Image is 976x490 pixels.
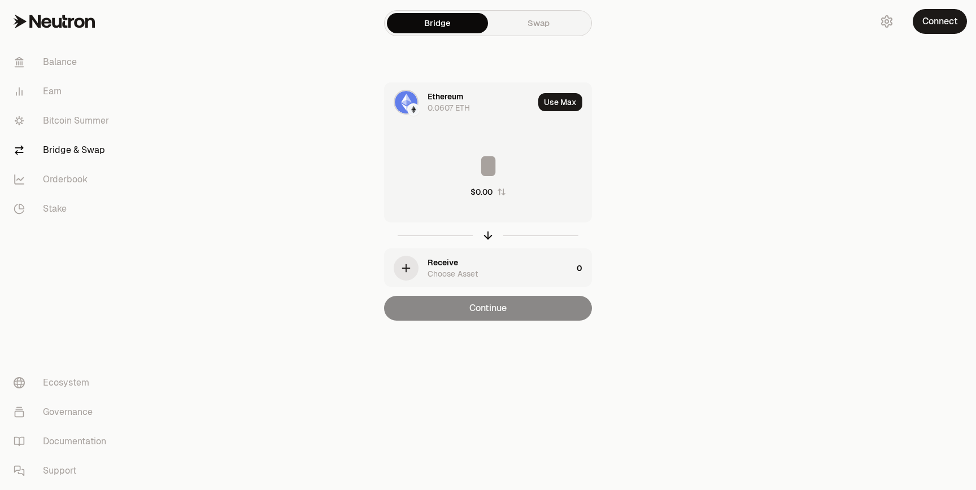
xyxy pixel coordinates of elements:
a: Bridge [387,13,488,33]
div: ReceiveChoose Asset [385,249,572,287]
div: $0.00 [470,186,493,198]
a: Support [5,456,122,485]
a: Ecosystem [5,368,122,397]
a: Bridge & Swap [5,135,122,165]
a: Swap [488,13,589,33]
img: Ethereum Logo [408,104,419,115]
button: $0.00 [470,186,506,198]
div: Ethereum [428,91,463,102]
a: Balance [5,47,122,77]
button: Connect [913,9,967,34]
div: 0.0607 ETH [428,102,470,113]
div: Receive [428,257,458,268]
div: 0 [577,249,591,287]
div: ETH LogoEthereum LogoEthereum0.0607 ETH [385,83,534,121]
a: Documentation [5,427,122,456]
div: Choose Asset [428,268,478,279]
a: Stake [5,194,122,224]
a: Bitcoin Summer [5,106,122,135]
a: Orderbook [5,165,122,194]
button: Use Max [538,93,582,111]
button: ReceiveChoose Asset0 [385,249,591,287]
img: ETH Logo [395,91,417,113]
a: Governance [5,397,122,427]
a: Earn [5,77,122,106]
